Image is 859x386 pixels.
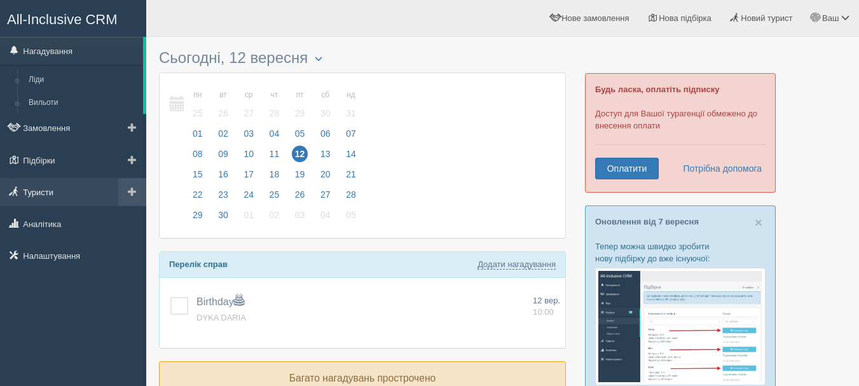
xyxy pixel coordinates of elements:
span: 10:00 [533,307,554,317]
span: 18 [266,166,283,183]
a: Оплатити [595,158,659,179]
span: 28 [266,105,283,121]
span: × [755,215,762,230]
a: пн 25 [186,83,210,127]
div: Доступ для Вашої турагенції обмежено до внесення оплати [585,73,776,193]
a: 17 [237,167,261,188]
a: 15 [186,167,210,188]
a: 04 [313,208,338,228]
a: 03 [288,208,312,228]
span: 21 [343,166,359,183]
span: 01 [189,125,206,142]
span: 10 [240,146,257,162]
span: All-Inclusive CRM [7,11,118,27]
span: 12 [292,146,308,162]
span: 08 [189,146,206,162]
span: Нова підбірка [659,13,711,23]
a: чт 28 [263,83,287,127]
span: 27 [240,105,257,121]
a: 19 [288,167,312,188]
span: 03 [292,207,308,223]
a: 05 [288,127,312,147]
a: 30 [211,208,235,228]
p: Тепер можна швидко зробити нову підбірку до вже існуючої: [595,240,766,265]
span: 29 [189,207,206,223]
b: Перелік справ [169,259,228,269]
a: DYKA DARIA [196,313,246,322]
button: Close [755,216,762,229]
a: 21 [339,167,360,188]
a: 26 [288,188,312,208]
span: 13 [317,146,334,162]
span: 26 [292,186,308,203]
a: Вильоти [23,92,143,114]
span: 11 [266,146,283,162]
a: сб 30 [313,83,338,127]
span: 26 [215,105,231,121]
span: 30 [215,207,231,223]
span: 25 [189,105,206,121]
span: Новий турист [741,13,792,23]
a: 02 [211,127,235,147]
a: Birthday [196,296,244,307]
span: 20 [317,166,334,183]
a: вт 26 [211,83,235,127]
img: %D0%BF%D1%96%D0%B4%D0%B1%D1%96%D1%80%D0%BA%D0%B0-%D1%82%D1%83%D1%80%D0%B8%D1%81%D1%82%D1%83-%D1%8... [595,268,766,385]
a: 23 [211,188,235,208]
small: ср [240,90,257,100]
a: 11 [263,147,287,167]
a: 12 [288,147,312,167]
a: 27 [313,188,338,208]
a: 16 [211,167,235,188]
a: 20 [313,167,338,188]
a: 03 [237,127,261,147]
a: 07 [339,127,360,147]
a: пт 29 [288,83,312,127]
a: 01 [237,208,261,228]
span: 31 [343,105,359,121]
span: 25 [266,186,283,203]
span: Ваш [822,13,839,23]
span: 16 [215,166,231,183]
a: 09 [211,147,235,167]
span: 07 [343,125,359,142]
b: Будь ласка, оплатіть підписку [595,85,719,94]
a: All-Inclusive CRM [1,1,146,36]
span: 14 [343,146,359,162]
small: пт [292,90,308,100]
span: 22 [189,186,206,203]
a: 29 [186,208,210,228]
span: 06 [317,125,334,142]
a: нд 31 [339,83,360,127]
span: 03 [240,125,257,142]
small: вт [215,90,231,100]
span: 01 [240,207,257,223]
span: 15 [189,166,206,183]
small: сб [317,90,334,100]
span: 04 [266,125,283,142]
a: 28 [339,188,360,208]
span: 30 [317,105,334,121]
span: 29 [292,105,308,121]
a: 22 [186,188,210,208]
span: 02 [215,125,231,142]
span: 27 [317,186,334,203]
a: 12 вер. 10:00 [533,295,560,319]
a: Потрібна допомога [675,158,762,179]
a: 06 [313,127,338,147]
a: Додати нагадування [478,259,556,270]
h3: Сьогодні, 12 вересня [159,50,566,66]
span: 05 [343,207,359,223]
a: 04 [263,127,287,147]
span: 23 [215,186,231,203]
span: 28 [343,186,359,203]
a: ср 27 [237,83,261,127]
a: 10 [237,147,261,167]
span: Нове замовлення [561,13,629,23]
span: 09 [215,146,231,162]
a: 08 [186,147,210,167]
a: 05 [339,208,360,228]
p: Багато нагадувань прострочено [169,371,556,386]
